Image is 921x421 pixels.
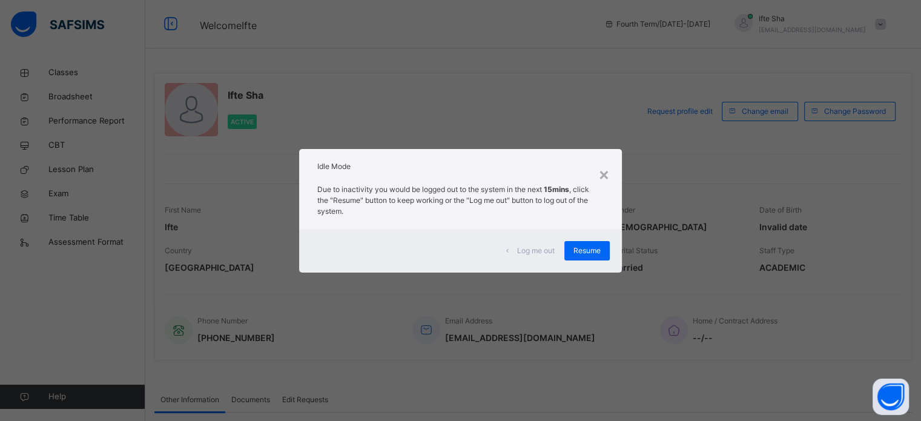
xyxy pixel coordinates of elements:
[873,379,909,415] button: Open asap
[573,245,601,256] span: Resume
[317,161,603,172] h2: Idle Mode
[598,161,610,187] div: ×
[317,184,603,217] p: Due to inactivity you would be logged out to the system in the next , click the "Resume" button t...
[544,185,569,194] strong: 15mins
[517,245,555,256] span: Log me out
